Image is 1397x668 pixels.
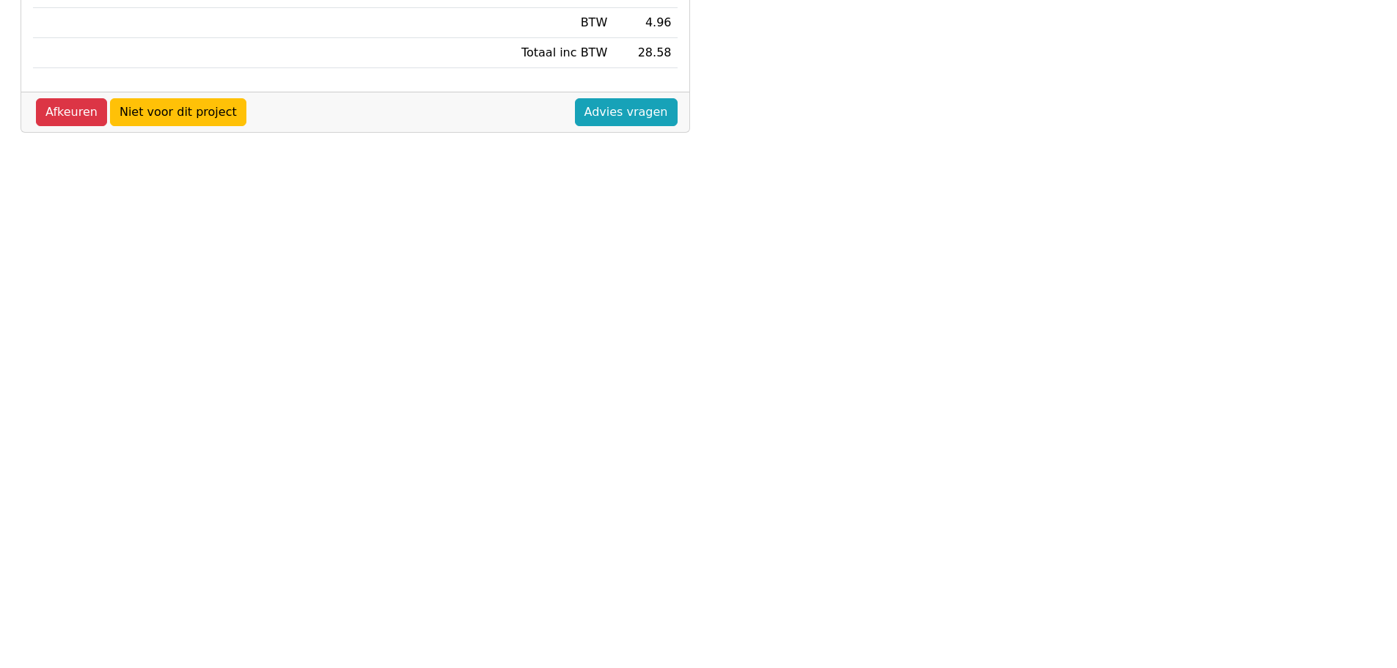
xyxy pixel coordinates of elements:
[507,8,613,38] td: BTW
[110,98,246,126] a: Niet voor dit project
[613,38,677,68] td: 28.58
[575,98,678,126] a: Advies vragen
[613,8,677,38] td: 4.96
[36,98,107,126] a: Afkeuren
[507,38,613,68] td: Totaal inc BTW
